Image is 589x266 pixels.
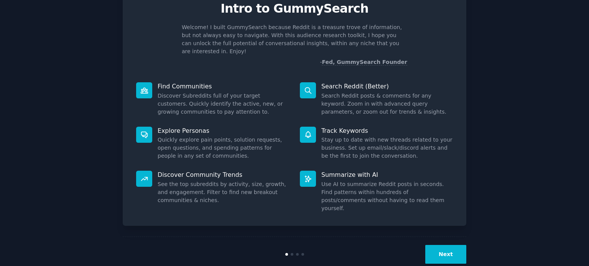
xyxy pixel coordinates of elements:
p: Welcome! I built GummySearch because Reddit is a treasure trove of information, but not always ea... [182,23,407,55]
p: Find Communities [158,82,289,90]
dd: Use AI to summarize Reddit posts in seconds. Find patterns within hundreds of posts/comments with... [321,180,453,212]
p: Track Keywords [321,127,453,135]
button: Next [425,245,466,264]
p: Search Reddit (Better) [321,82,453,90]
p: Intro to GummySearch [131,2,458,15]
div: - [320,58,407,66]
p: Summarize with AI [321,171,453,179]
dd: See the top subreddits by activity, size, growth, and engagement. Filter to find new breakout com... [158,180,289,204]
dd: Quickly explore pain points, solution requests, open questions, and spending patterns for people ... [158,136,289,160]
dd: Search Reddit posts & comments for any keyword. Zoom in with advanced query parameters, or zoom o... [321,92,453,116]
dd: Stay up to date with new threads related to your business. Set up email/slack/discord alerts and ... [321,136,453,160]
p: Discover Community Trends [158,171,289,179]
dd: Discover Subreddits full of your target customers. Quickly identify the active, new, or growing c... [158,92,289,116]
a: Fed, GummySearch Founder [322,59,407,65]
p: Explore Personas [158,127,289,135]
